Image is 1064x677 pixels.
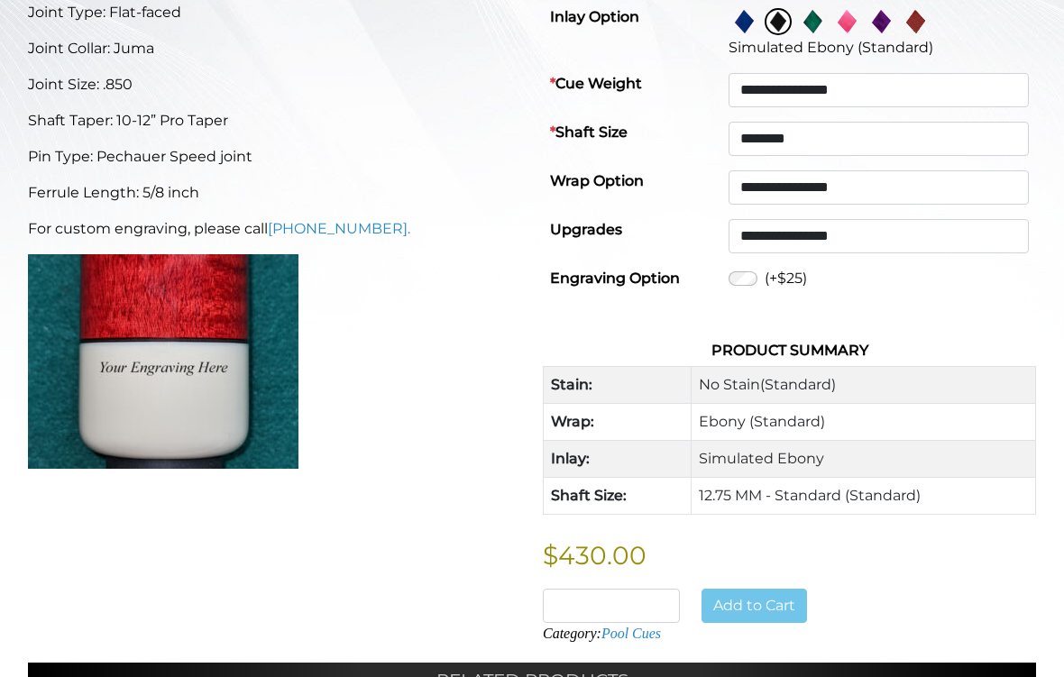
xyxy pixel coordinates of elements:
[550,75,642,92] strong: Cue Weight
[28,218,521,240] p: For custom engraving, please call
[550,270,680,287] strong: Engraving Option
[551,376,592,393] strong: Stain:
[765,8,792,35] img: Simulated Ebony
[691,441,1035,478] td: Simulated Ebony
[902,8,929,35] img: Red Pearl
[550,8,639,25] strong: Inlay Option
[28,110,521,132] p: Shaft Taper: 10-12” Pro Taper
[551,450,590,467] strong: Inlay:
[543,540,647,571] bdi: $430.00
[28,38,521,59] p: Joint Collar: Juma
[601,626,661,641] a: Pool Cues
[551,413,594,430] strong: Wrap:
[28,2,521,23] p: Joint Type: Flat-faced
[691,404,1035,441] td: Ebony (Standard)
[550,221,622,238] strong: Upgrades
[730,8,757,35] img: Blue Pearl
[28,74,521,96] p: Joint Size: .850
[28,146,521,168] p: Pin Type: Pechauer Speed joint
[550,124,628,141] strong: Shaft Size
[833,8,860,35] img: Pink Pearl
[760,376,836,393] span: (Standard)
[268,220,410,237] a: [PHONE_NUMBER].
[551,487,627,504] strong: Shaft Size:
[799,8,826,35] img: Green Pearl
[691,367,1035,404] td: No Stain
[28,182,521,204] p: Ferrule Length: 5/8 inch
[867,8,894,35] img: Purple Pearl
[543,626,661,641] span: Category:
[729,37,1029,59] div: Simulated Ebony (Standard)
[28,254,298,469] img: engraving-font-choice-only-one-sample-1-300x238.jpg
[691,478,1035,515] td: 12.75 MM - Standard (Standard)
[550,172,644,189] strong: Wrap Option
[711,342,868,359] strong: Product Summary
[765,268,807,289] label: (+$25)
